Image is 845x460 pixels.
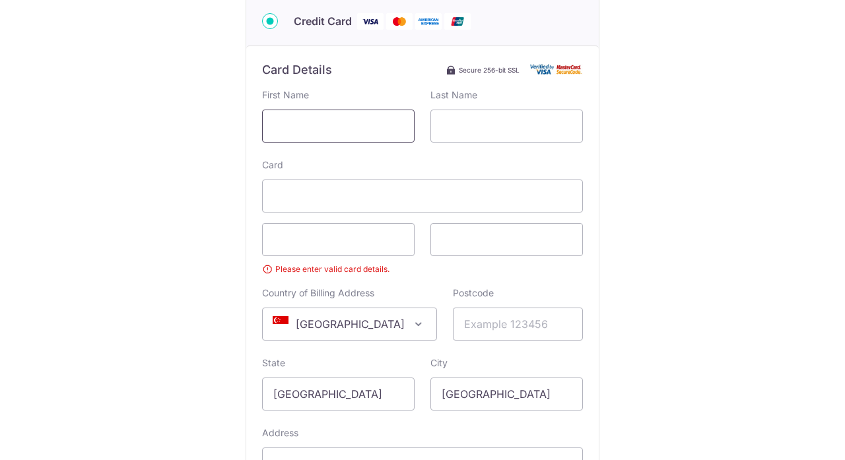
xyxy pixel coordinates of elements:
[453,286,494,300] label: Postcode
[386,13,413,30] img: Mastercard
[262,426,298,440] label: Address
[262,308,437,341] span: Singapore
[357,13,384,30] img: Visa
[430,88,477,102] label: Last Name
[273,232,403,247] iframe: Secure card expiration date input frame
[262,62,332,78] h6: Card Details
[273,188,572,204] iframe: Secure card number input frame
[415,13,442,30] img: American Express
[442,232,572,247] iframe: Secure card security code input frame
[453,308,583,341] input: Example 123456
[262,158,283,172] label: Card
[262,263,583,276] small: Please enter valid card details.
[262,13,583,30] div: Credit Card Visa Mastercard American Express Union Pay
[262,88,309,102] label: First Name
[263,308,436,340] span: Singapore
[430,356,448,370] label: City
[294,13,352,29] span: Credit Card
[444,13,471,30] img: Union Pay
[530,64,583,75] img: Card secure
[262,286,374,300] label: Country of Billing Address
[262,356,285,370] label: State
[459,65,520,75] span: Secure 256-bit SSL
